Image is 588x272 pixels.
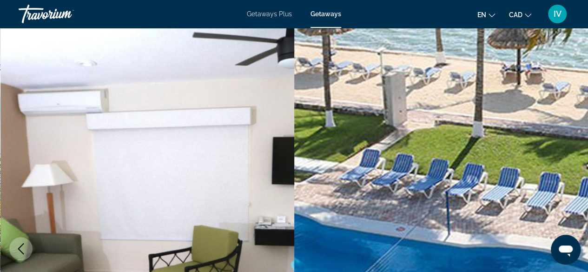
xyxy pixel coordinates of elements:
button: Previous image [9,237,33,260]
span: IV [554,9,562,19]
a: Travorium [19,2,112,26]
span: CAD [509,11,522,19]
button: User Menu [545,4,569,24]
button: Change currency [509,8,531,21]
a: Getaways Plus [247,10,292,18]
button: Change language [477,8,495,21]
iframe: Кнопка запуска окна обмена сообщениями [551,235,581,265]
span: en [477,11,486,19]
a: Getaways [311,10,341,18]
